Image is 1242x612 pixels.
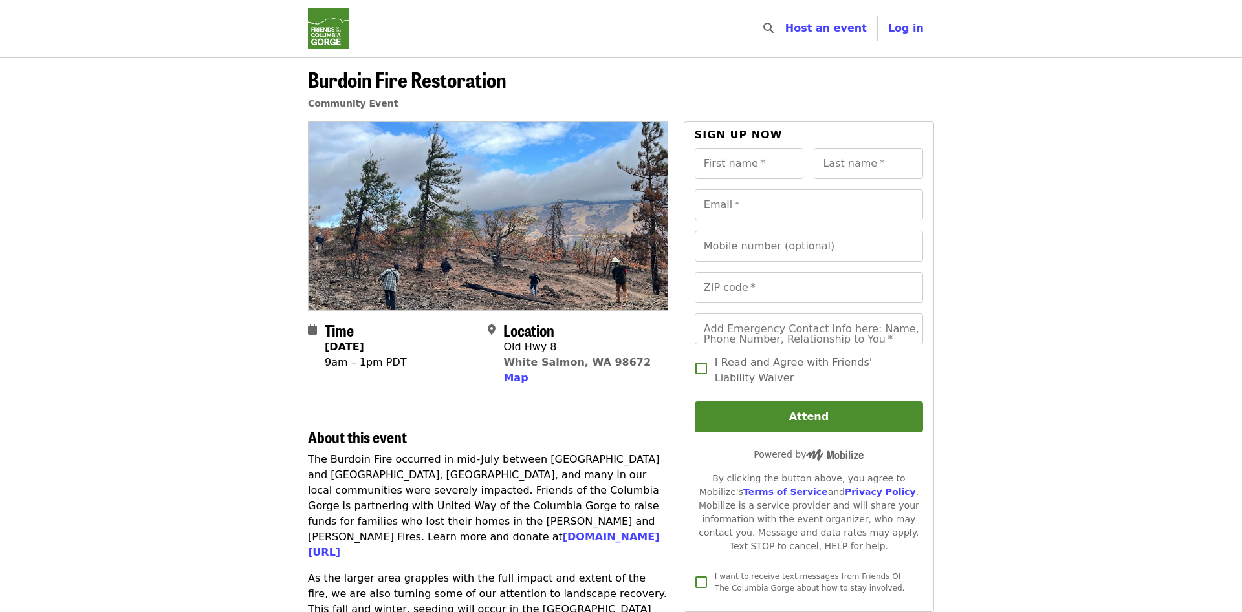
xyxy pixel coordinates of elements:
[695,272,923,303] input: ZIP code
[845,487,916,497] a: Privacy Policy
[785,22,867,34] a: Host an event
[308,8,349,49] img: Friends Of The Columbia Gorge - Home
[814,148,923,179] input: Last name
[308,98,398,109] a: Community Event
[488,324,496,336] i: map-marker-alt icon
[695,148,804,179] input: First name
[695,313,923,344] input: Add Emergency Contact Info here: Name, Phone Number, Relationship to You
[325,319,354,341] span: Time
[715,572,905,593] span: I want to receive text messages from Friends Of The Columbia Gorge about how to stay involved.
[503,339,651,355] div: Old Hwy 8
[695,189,923,220] input: Email
[309,122,668,310] img: Burdoin Fire Restoration organized by Friends Of The Columbia Gorge
[806,449,864,461] img: Powered by Mobilize
[308,64,507,94] span: Burdoin Fire Restoration
[715,355,913,386] span: I Read and Agree with Friends' Liability Waiver
[308,324,317,336] i: calendar icon
[503,370,528,386] button: Map
[503,372,528,384] span: Map
[503,319,554,341] span: Location
[308,425,407,448] span: About this event
[695,231,923,262] input: Mobile number (optional)
[781,13,792,44] input: Search
[743,487,828,497] a: Terms of Service
[325,341,364,353] strong: [DATE]
[503,356,651,368] a: White Salmon, WA 98672
[763,22,774,34] i: search icon
[695,401,923,432] button: Attend
[308,452,668,560] p: The Burdoin Fire occurred in mid-July between [GEOGRAPHIC_DATA] and [GEOGRAPHIC_DATA], [GEOGRAPHI...
[878,16,934,41] button: Log in
[695,472,923,553] div: By clicking the button above, you agree to Mobilize's and . Mobilize is a service provider and wi...
[695,129,783,141] span: Sign up now
[325,355,407,370] div: 9am – 1pm PDT
[754,449,864,459] span: Powered by
[888,22,924,34] span: Log in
